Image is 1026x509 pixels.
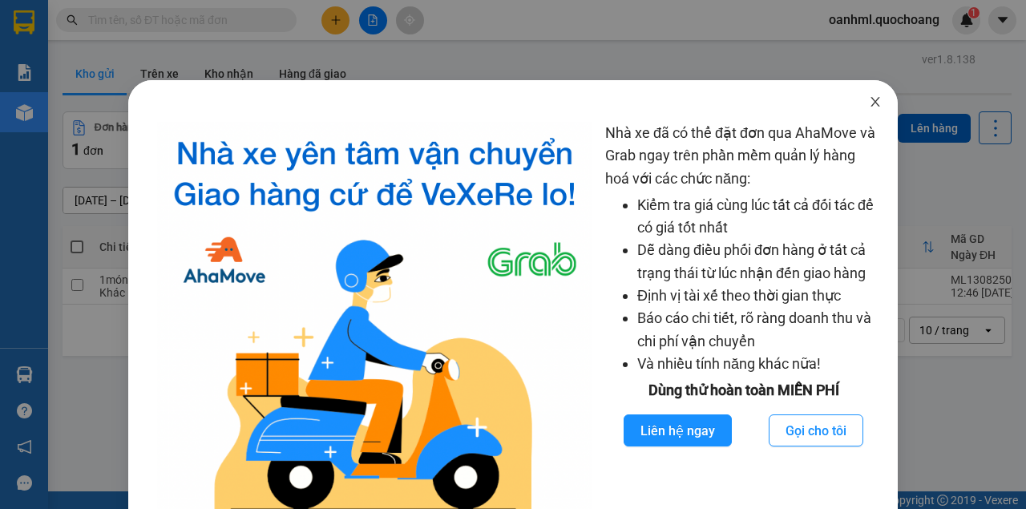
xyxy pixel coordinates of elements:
li: Dễ dàng điều phối đơn hàng ở tất cả trạng thái từ lúc nhận đến giao hàng [637,239,882,285]
div: Dùng thử hoàn toàn MIỄN PHÍ [605,379,882,402]
span: close [869,95,882,108]
li: Định vị tài xế theo thời gian thực [637,285,882,307]
li: Báo cáo chi tiết, rõ ràng doanh thu và chi phí vận chuyển [637,307,882,353]
button: Close [853,80,898,125]
li: Kiểm tra giá cùng lúc tất cả đối tác để có giá tốt nhất [637,194,882,240]
span: Liên hệ ngay [640,421,715,441]
button: Liên hệ ngay [624,414,732,446]
span: Gọi cho tôi [786,421,846,441]
button: Gọi cho tôi [769,414,863,446]
li: Và nhiều tính năng khác nữa! [637,353,882,375]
